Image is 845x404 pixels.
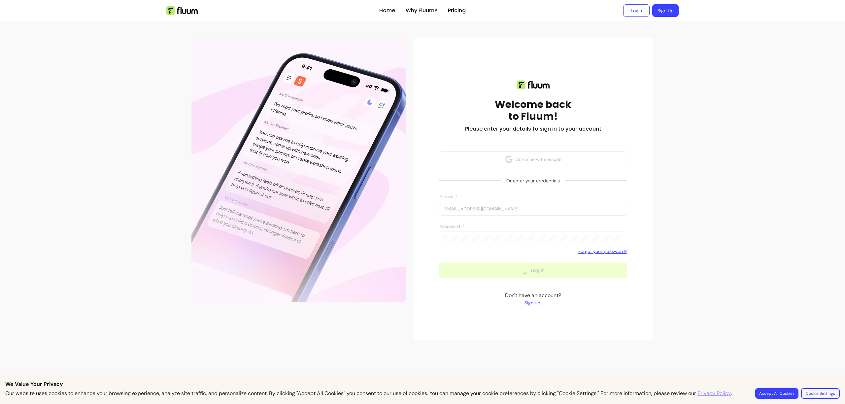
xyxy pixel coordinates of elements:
a: Sign up! [505,299,561,306]
a: Home [379,7,395,15]
img: Fluum logo [517,80,550,89]
a: Why Fluum? [406,7,437,15]
button: Accept All Cookies [755,388,798,399]
a: Forgot your password? [578,248,627,255]
p: Our website uses cookies to enhance your browsing experience, analyze site traffic, and personali... [5,389,732,397]
a: Login [623,4,650,17]
h2: Please enter your details to sign in to your account [465,125,601,133]
img: Fluum Logo [166,6,198,15]
h1: Welcome back to Fluum! [495,99,571,122]
a: Sign Up [652,4,679,17]
span: Or enter your credentials [501,175,565,187]
a: Privacy Policy [697,389,731,397]
span: Password [439,223,461,229]
p: We Value Your Privacy [5,380,840,388]
div: Illustration of Fluum AI Co-Founder on a smartphone, showing AI chat guidance that helps freelanc... [191,38,406,302]
p: Don't have an account? [505,292,561,306]
span: E-mail [439,194,455,200]
a: Pricing [448,7,466,15]
button: Cookie Settings [801,388,840,399]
